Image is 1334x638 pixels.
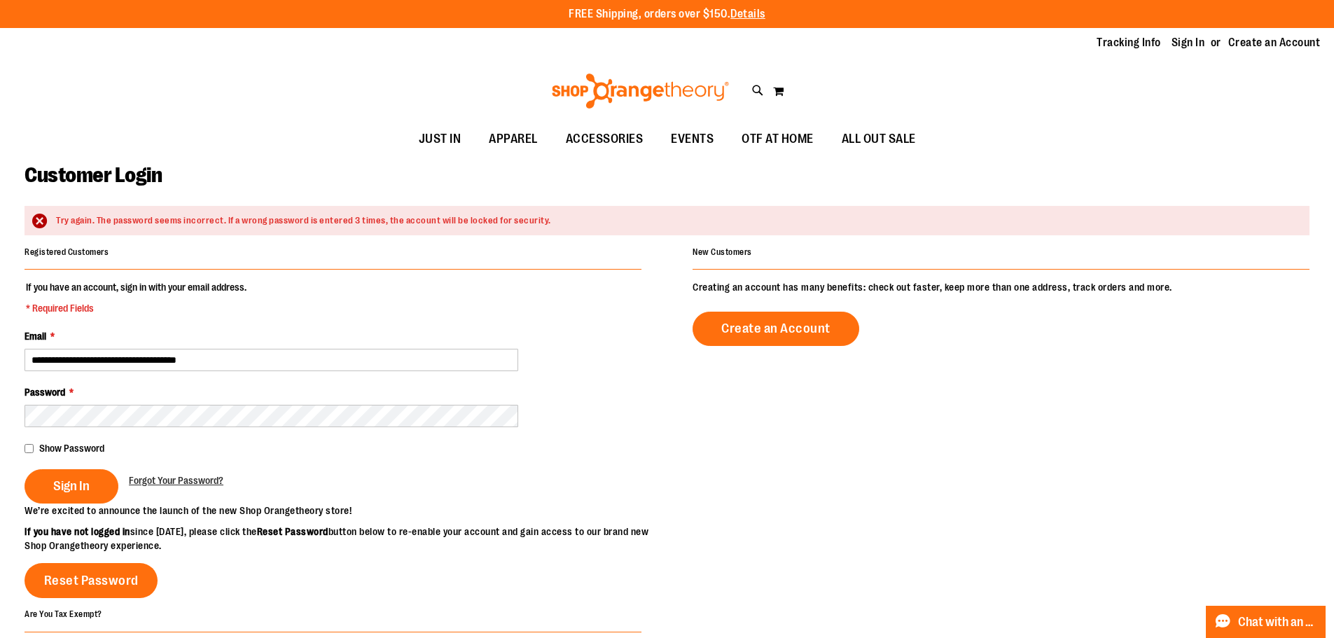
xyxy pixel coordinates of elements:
[1097,35,1161,50] a: Tracking Info
[129,473,223,487] a: Forgot Your Password?
[1238,616,1317,629] span: Chat with an Expert
[1228,35,1321,50] a: Create an Account
[26,301,246,315] span: * Required Fields
[25,387,65,398] span: Password
[25,247,109,257] strong: Registered Customers
[721,321,831,336] span: Create an Account
[730,8,765,20] a: Details
[25,563,158,598] a: Reset Password
[39,443,104,454] span: Show Password
[25,609,102,619] strong: Are You Tax Exempt?
[25,163,162,187] span: Customer Login
[25,526,130,537] strong: If you have not logged in
[419,123,461,155] span: JUST IN
[44,573,139,588] span: Reset Password
[842,123,916,155] span: ALL OUT SALE
[56,214,1295,228] div: Try again. The password seems incorrect. If a wrong password is entered 3 times, the account will...
[25,504,667,518] p: We’re excited to announce the launch of the new Shop Orangetheory store!
[25,525,667,553] p: since [DATE], please click the button below to re-enable your account and gain access to our bran...
[25,280,248,315] legend: If you have an account, sign in with your email address.
[693,312,859,346] a: Create an Account
[550,74,731,109] img: Shop Orangetheory
[53,478,90,494] span: Sign In
[693,280,1309,294] p: Creating an account has many benefits: check out faster, keep more than one address, track orders...
[671,123,714,155] span: EVENTS
[742,123,814,155] span: OTF AT HOME
[489,123,538,155] span: APPAREL
[566,123,644,155] span: ACCESSORIES
[257,526,328,537] strong: Reset Password
[569,6,765,22] p: FREE Shipping, orders over $150.
[693,247,752,257] strong: New Customers
[25,331,46,342] span: Email
[25,469,118,504] button: Sign In
[1206,606,1326,638] button: Chat with an Expert
[129,475,223,486] span: Forgot Your Password?
[1172,35,1205,50] a: Sign In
